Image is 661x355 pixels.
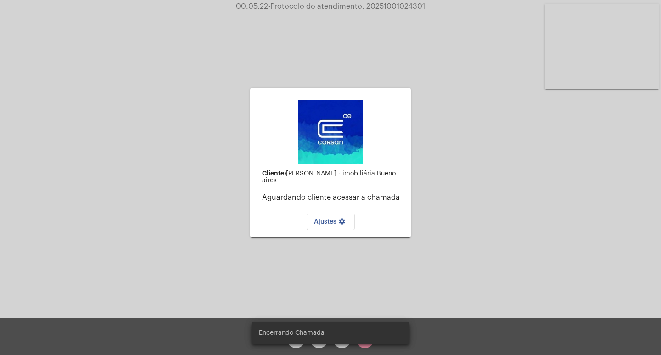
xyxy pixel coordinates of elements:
p: Aguardando cliente acessar a chamada [262,193,403,202]
span: • [268,3,270,10]
button: Ajustes [307,214,355,230]
mat-icon: settings [336,218,347,229]
strong: Cliente: [262,170,286,176]
span: Encerrando Chamada [259,328,325,338]
img: d4669ae0-8c07-2337-4f67-34b0df7f5ae4.jpeg [298,100,363,164]
span: Protocolo do atendimento: 20251001024301 [268,3,425,10]
div: [PERSON_NAME] - imobiliária Bueno aires [262,170,403,184]
span: 00:05:22 [236,3,268,10]
span: Ajustes [314,219,347,225]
